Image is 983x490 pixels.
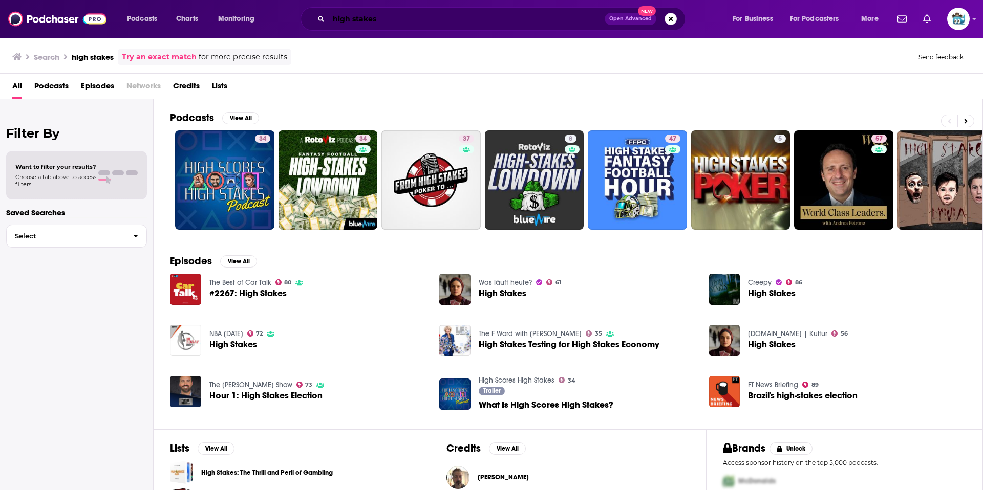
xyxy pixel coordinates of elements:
a: High Stakes: The Thrill and Peril of Gambling [201,467,333,478]
a: 8 [485,130,584,230]
a: 37 [381,130,481,230]
h2: Episodes [170,255,212,268]
span: Lists [212,78,227,99]
span: 73 [305,383,312,387]
span: New [638,6,656,16]
a: 47 [665,135,680,143]
a: Was läuft heute? [479,278,532,287]
a: Show notifications dropdown [919,10,935,28]
div: Search podcasts, credits, & more... [310,7,695,31]
span: For Business [733,12,773,26]
a: detektor.fm | Kultur [748,329,827,338]
a: High Stakes [209,340,257,349]
span: Select [7,233,125,239]
h2: Credits [446,442,481,455]
a: The F Word with Laura Flanders [479,329,582,338]
img: High Stakes [439,274,471,305]
a: 57 [871,135,887,143]
span: 34 [568,378,575,383]
a: NBA Today [209,329,243,338]
a: High Stakes [170,325,201,356]
a: 72 [247,330,263,337]
button: Show profile menu [947,8,970,30]
img: High Stakes [709,274,740,305]
a: High Stakes [748,289,796,298]
a: High Stakes Testing for High Stakes Economy [479,340,659,349]
img: #2267: High Stakes [170,274,201,305]
span: 86 [795,280,802,285]
a: What Is High Scores High Stakes? [439,378,471,410]
button: View All [489,442,526,455]
img: User Profile [947,8,970,30]
a: Hour 1: High Stakes Election [209,391,323,400]
span: Networks [126,78,161,99]
button: View All [198,442,234,455]
a: 8 [565,135,576,143]
a: Episodes [81,78,114,99]
span: 72 [256,331,263,336]
a: Show notifications dropdown [893,10,911,28]
a: FT News Briefing [748,381,798,389]
a: Podcasts [34,78,69,99]
a: Podchaser - Follow, Share and Rate Podcasts [8,9,106,29]
a: 80 [275,279,292,285]
a: Charts [169,11,204,27]
a: 34 [559,377,575,383]
a: Credits [173,78,200,99]
a: High Stakes: The Thrill and Peril of Gambling [170,461,193,484]
a: High Scores High Stakes [479,376,554,385]
a: Eric Balkman [478,473,529,481]
a: 73 [296,382,313,388]
button: Send feedback [915,53,967,61]
button: open menu [120,11,170,27]
a: Brazil's high-stakes election [709,376,740,407]
span: 80 [284,280,291,285]
span: Choose a tab above to access filters. [15,173,96,188]
button: open menu [854,11,891,27]
button: View All [222,112,259,124]
a: High Stakes [479,289,526,298]
a: Creepy [748,278,772,287]
a: 37 [459,135,474,143]
span: 8 [569,134,572,144]
a: 61 [546,279,561,285]
span: Logged in as bulleit_whale_pod [947,8,970,30]
span: 34 [359,134,367,144]
span: 34 [259,134,266,144]
span: 61 [555,280,561,285]
button: open menu [783,11,854,27]
span: McDonalds [738,477,776,485]
img: High Stakes Testing for High Stakes Economy [439,325,471,356]
span: For Podcasters [790,12,839,26]
span: 89 [811,383,819,387]
img: Hour 1: High Stakes Election [170,376,201,407]
span: 35 [595,331,602,336]
a: EpisodesView All [170,255,257,268]
a: PodcastsView All [170,112,259,124]
h3: high stakes [72,52,114,62]
a: #2267: High Stakes [209,289,287,298]
a: CreditsView All [446,442,526,455]
a: All [12,78,22,99]
span: What Is High Scores High Stakes? [479,400,613,409]
a: Try an exact match [122,51,197,63]
button: open menu [211,11,268,27]
img: Eric Balkman [446,466,469,489]
span: Trailer [483,388,501,394]
h2: Podcasts [170,112,214,124]
span: More [861,12,879,26]
button: Select [6,225,147,248]
a: 34 [255,135,270,143]
a: 5 [691,130,790,230]
h3: Search [34,52,59,62]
